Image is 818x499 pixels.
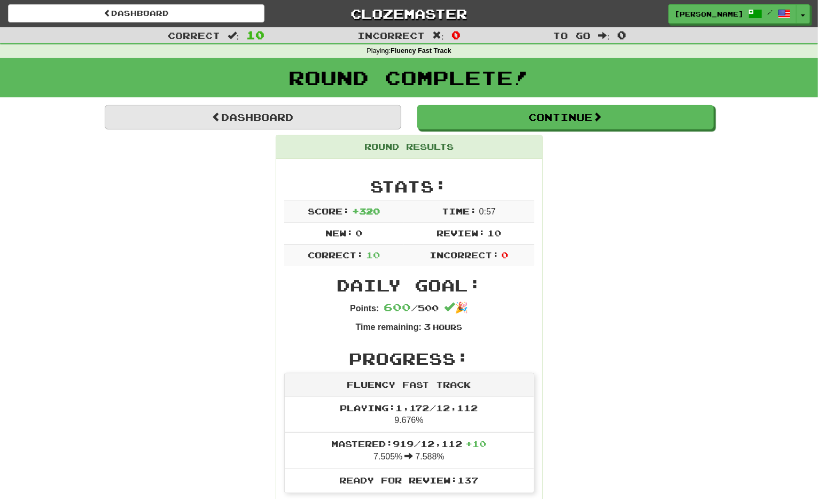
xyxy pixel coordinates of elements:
h1: Round Complete! [4,67,814,88]
span: 0 : 57 [479,207,496,216]
li: 9.676% [285,397,534,433]
span: + 320 [352,206,380,216]
span: Playing: 1,172 / 12,112 [340,403,478,413]
span: 10 [487,228,501,238]
span: 10 [366,250,380,260]
span: : [598,31,610,40]
span: Mastered: 919 / 12,112 [332,439,487,449]
div: Round Results [276,135,542,159]
span: 10 [246,28,264,41]
a: Dashboard [105,105,401,129]
span: Incorrect: [430,250,499,260]
h2: Progress: [284,350,534,367]
a: Clozemaster [281,4,537,23]
strong: Time remaining: [356,323,422,332]
span: Time: [442,206,477,216]
strong: Points: [350,304,379,313]
span: / 500 [384,303,439,313]
h2: Daily Goal: [284,277,534,294]
span: Ready for Review: 137 [340,475,479,485]
strong: Fluency Fast Track [391,47,451,55]
span: 0 [501,250,508,260]
span: : [432,31,444,40]
span: To go [554,30,591,41]
span: Score: [308,206,349,216]
span: [PERSON_NAME] [674,9,744,19]
button: Continue [417,105,714,129]
span: Correct: [308,250,363,260]
span: 0 [451,28,461,41]
span: 0 [355,228,362,238]
span: 3 [424,321,431,332]
span: Review: [437,228,485,238]
a: Dashboard [8,4,264,22]
span: New: [325,228,353,238]
div: Fluency Fast Track [285,373,534,397]
li: 7.505% 7.588% [285,432,534,469]
span: / [767,9,773,16]
span: Correct [168,30,220,41]
small: Hours [433,323,462,332]
span: 0 [617,28,626,41]
span: Incorrect [357,30,425,41]
span: 🎉 [444,302,468,313]
span: : [228,31,239,40]
span: + 10 [466,439,487,449]
a: [PERSON_NAME] / [668,4,797,24]
span: 600 [384,301,411,313]
h2: Stats: [284,178,534,195]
